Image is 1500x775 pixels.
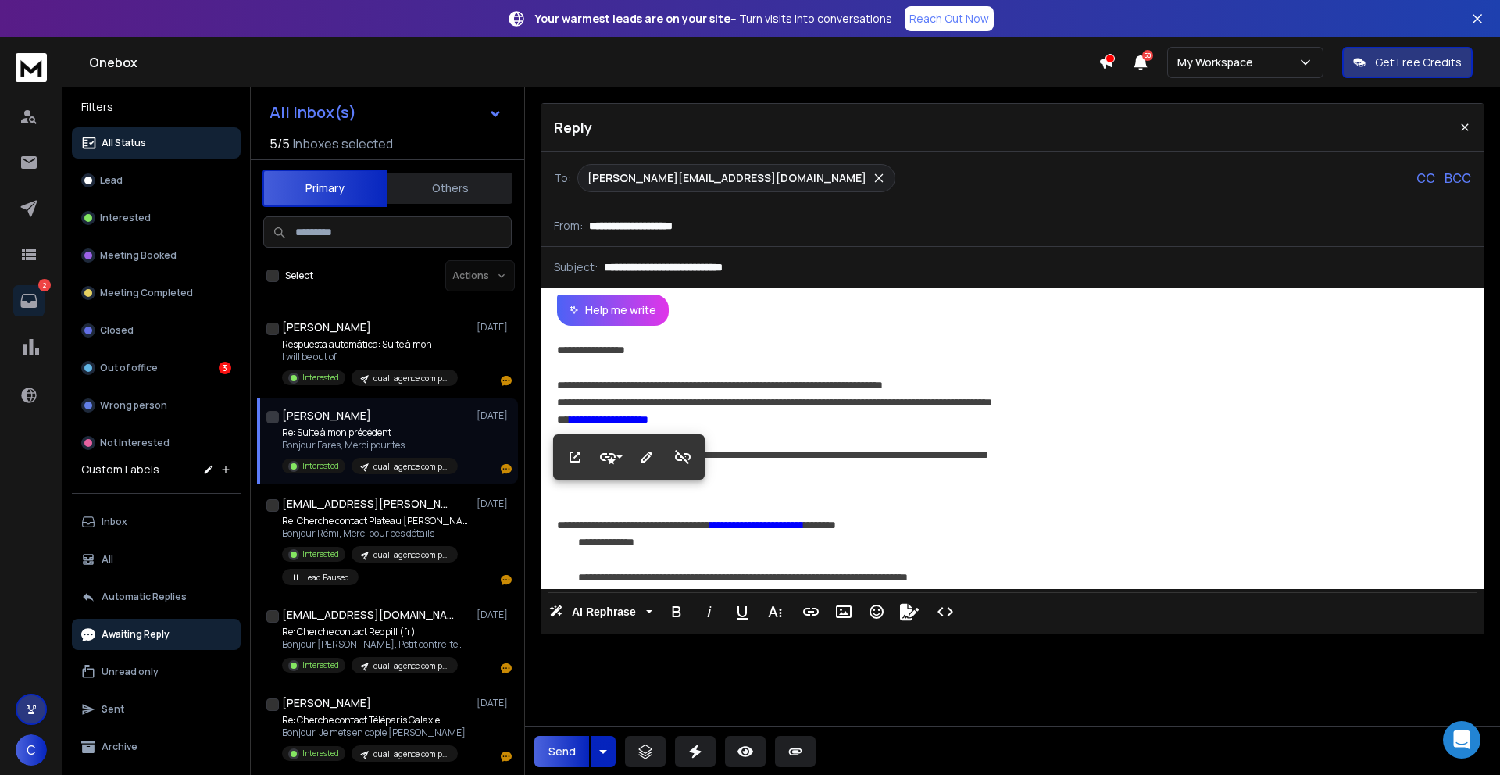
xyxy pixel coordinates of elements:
[100,212,151,224] p: Interested
[282,626,470,638] p: Re: Cherche contact Redpill (fr)
[1445,169,1471,187] p: BCC
[102,591,187,603] p: Automatic Replies
[302,548,339,560] p: Interested
[72,427,241,459] button: Not Interested
[270,105,356,120] h1: All Inbox(s)
[387,171,512,205] button: Others
[373,461,448,473] p: quali agence com prod
[100,174,123,187] p: Lead
[100,437,170,449] p: Not Interested
[100,287,193,299] p: Meeting Completed
[373,660,448,672] p: quali agence com prod
[282,515,470,527] p: Re: Cherche contact Plateau [PERSON_NAME]
[16,734,47,766] button: C
[587,170,866,186] p: [PERSON_NAME][EMAIL_ADDRESS][DOMAIN_NAME]
[270,134,290,153] span: 5 / 5
[72,581,241,612] button: Automatic Replies
[546,596,655,627] button: AI Rephrase
[285,270,313,282] label: Select
[282,638,470,651] p: Bonjour [PERSON_NAME], Petit contre-temps de mon
[695,596,724,627] button: Italic (⌘I)
[89,53,1098,72] h1: Onebox
[905,6,994,31] a: Reach Out Now
[72,277,241,309] button: Meeting Completed
[373,549,448,561] p: quali agence com prod
[72,694,241,725] button: Sent
[102,703,124,716] p: Sent
[282,408,371,423] h1: [PERSON_NAME]
[100,399,167,412] p: Wrong person
[304,572,349,584] p: Lead Paused
[632,441,662,473] button: Edit Link
[1375,55,1462,70] p: Get Free Credits
[477,609,512,621] p: [DATE]
[13,285,45,316] a: 2
[477,409,512,422] p: [DATE]
[477,697,512,709] p: [DATE]
[930,596,960,627] button: Code View
[829,596,859,627] button: Insert Image (⌘P)
[668,441,698,473] button: Unlink
[534,736,589,767] button: Send
[81,462,159,477] h3: Custom Labels
[72,352,241,384] button: Out of office3
[72,731,241,762] button: Archive
[535,11,892,27] p: – Turn visits into conversations
[262,170,387,207] button: Primary
[72,202,241,234] button: Interested
[72,315,241,346] button: Closed
[16,53,47,82] img: logo
[282,338,458,351] p: Respuesta automática: Suite à mon
[293,134,393,153] h3: Inboxes selected
[302,659,339,671] p: Interested
[862,596,891,627] button: Emoticons
[282,496,454,512] h1: [EMAIL_ADDRESS][PERSON_NAME][DOMAIN_NAME]
[373,373,448,384] p: quali agence com prod
[102,666,159,678] p: Unread only
[282,351,458,363] p: I will be out of
[102,137,146,149] p: All Status
[895,596,924,627] button: Signature
[72,544,241,575] button: All
[760,596,790,627] button: More Text
[257,97,515,128] button: All Inbox(s)
[302,748,339,759] p: Interested
[282,427,458,439] p: Re: Suite à mon précédent
[72,506,241,537] button: Inbox
[535,11,730,26] strong: Your warmest leads are on your site
[560,441,590,473] button: Open Link
[662,596,691,627] button: Bold (⌘B)
[1177,55,1259,70] p: My Workspace
[102,628,170,641] p: Awaiting Reply
[596,441,626,473] button: Style
[72,390,241,421] button: Wrong person
[72,165,241,196] button: Lead
[219,362,231,374] div: 3
[1443,721,1480,759] div: Open Intercom Messenger
[72,656,241,687] button: Unread only
[1142,50,1153,61] span: 50
[102,516,127,528] p: Inbox
[100,362,158,374] p: Out of office
[100,249,177,262] p: Meeting Booked
[554,218,583,234] p: From:
[554,170,571,186] p: To:
[557,295,669,326] button: Help me write
[1342,47,1473,78] button: Get Free Credits
[282,714,466,727] p: Re: Cherche contact Téléparis Galaxie
[282,727,466,739] p: Bonjour Je mets en copie [PERSON_NAME]
[72,240,241,271] button: Meeting Booked
[72,619,241,650] button: Awaiting Reply
[1416,169,1435,187] p: CC
[102,553,113,566] p: All
[554,116,592,138] p: Reply
[72,127,241,159] button: All Status
[727,596,757,627] button: Underline (⌘U)
[796,596,826,627] button: Insert Link (⌘K)
[569,605,639,619] span: AI Rephrase
[282,695,371,711] h1: [PERSON_NAME]
[282,320,371,335] h1: [PERSON_NAME]
[72,96,241,118] h3: Filters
